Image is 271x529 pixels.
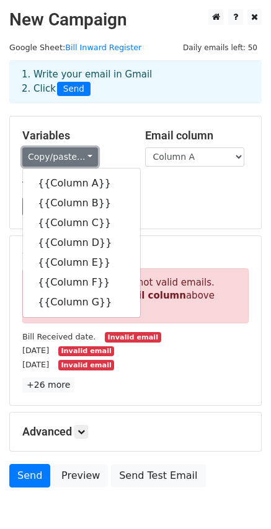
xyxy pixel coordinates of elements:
[9,43,141,52] small: Google Sheet:
[179,41,262,55] span: Daily emails left: 50
[23,273,140,292] a: {{Column F}}
[22,129,127,142] h5: Variables
[145,129,249,142] h5: Email column
[23,213,140,233] a: {{Column C}}
[58,346,114,357] small: Invalid email
[23,292,140,312] a: {{Column G}}
[22,425,249,439] h5: Advanced
[23,233,140,253] a: {{Column D}}
[209,470,271,529] iframe: Chat Widget
[22,332,96,341] small: Bill Received date.
[12,68,259,96] div: 1. Write your email in Gmail 2. Click
[23,173,140,193] a: {{Column A}}
[65,43,141,52] a: Bill Inward Register
[105,332,161,343] small: Invalid email
[22,147,98,167] a: Copy/paste...
[23,193,140,213] a: {{Column B}}
[179,43,262,52] a: Daily emails left: 50
[53,464,108,487] a: Preview
[23,253,140,273] a: {{Column E}}
[22,377,74,393] a: +26 more
[116,290,186,301] strong: Email column
[9,9,262,30] h2: New Campaign
[9,464,50,487] a: Send
[111,464,205,487] a: Send Test Email
[22,360,49,369] small: [DATE]
[57,82,91,97] span: Send
[22,346,49,355] small: [DATE]
[58,360,114,370] small: Invalid email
